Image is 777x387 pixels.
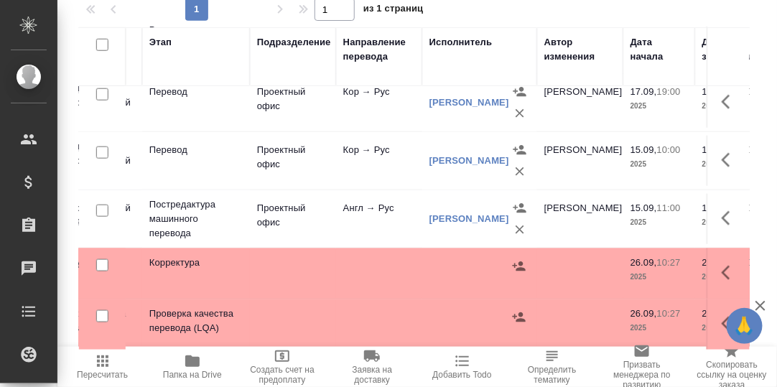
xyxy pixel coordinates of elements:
[702,99,760,113] p: 2025
[537,136,623,186] td: [PERSON_NAME]
[336,194,422,244] td: Англ → Рус
[631,215,688,230] p: 2025
[631,86,657,97] p: 17.09,
[429,97,509,108] a: [PERSON_NAME]
[631,202,657,213] p: 15.09,
[432,370,491,380] span: Добавить Todo
[163,370,222,380] span: Папка на Drive
[702,215,760,230] p: 2025
[537,194,623,244] td: [PERSON_NAME]
[509,103,531,124] button: Удалить
[250,194,336,244] td: Проектный офис
[631,321,688,335] p: 2025
[657,144,681,155] p: 10:00
[327,347,417,387] button: Заявка на доставку
[544,35,616,64] div: Автор изменения
[631,308,657,319] p: 26.09,
[713,143,748,177] button: Здесь прячутся важные кнопки
[657,257,681,268] p: 10:27
[509,81,531,103] button: Назначить
[507,347,597,387] button: Определить тематику
[713,85,748,119] button: Здесь прячутся важные кнопки
[537,78,623,128] td: [PERSON_NAME]
[702,257,729,268] p: 26.09,
[429,213,509,224] a: [PERSON_NAME]
[508,256,530,277] button: Назначить
[509,219,531,241] button: Удалить
[702,144,729,155] p: 16.09,
[246,365,319,385] span: Создать счет на предоплату
[702,321,760,335] p: 2025
[343,35,415,64] div: Направление перевода
[238,347,327,387] button: Создать счет на предоплату
[713,256,748,290] button: Здесь прячутся важные кнопки
[713,201,748,236] button: Здесь прячутся важные кнопки
[631,270,688,284] p: 2025
[250,136,336,186] td: Проектный офис
[509,197,531,219] button: Назначить
[429,35,493,50] div: Исполнитель
[631,157,688,172] p: 2025
[149,35,172,50] div: Этап
[257,35,331,50] div: Подразделение
[702,270,760,284] p: 2025
[657,86,681,97] p: 19:00
[336,78,422,128] td: Кор → Рус
[727,308,763,344] button: 🙏
[149,197,243,241] p: Постредактура машинного перевода
[149,307,243,335] p: Проверка качества перевода (LQA)
[149,256,243,270] p: Корректура
[147,347,237,387] button: Папка на Drive
[597,347,687,387] button: Призвать менеджера по развитию
[657,202,681,213] p: 11:00
[702,202,729,213] p: 16.09,
[631,99,688,113] p: 2025
[702,86,729,97] p: 18.09,
[702,308,729,319] p: 26.09,
[509,161,531,182] button: Удалить
[631,257,657,268] p: 26.09,
[702,35,760,64] div: Дата завершения
[509,139,531,161] button: Назначить
[687,347,777,387] button: Скопировать ссылку на оценку заказа
[713,307,748,341] button: Здесь прячутся важные кнопки
[429,155,509,166] a: [PERSON_NAME]
[631,35,688,64] div: Дата начала
[34,132,142,190] td: Перевод Профессиональный Кор →...
[508,307,530,328] button: Назначить
[57,347,147,387] button: Пересчитать
[732,311,757,341] span: 🙏
[631,144,657,155] p: 15.09,
[149,85,243,99] p: Перевод
[657,308,681,319] p: 10:27
[77,370,128,380] span: Пересчитать
[516,365,588,385] span: Определить тематику
[149,143,243,157] p: Перевод
[417,347,507,387] button: Добавить Todo
[336,136,422,186] td: Кор → Рус
[250,78,336,128] td: Проектный офис
[336,365,409,385] span: Заявка на доставку
[702,157,760,172] p: 2025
